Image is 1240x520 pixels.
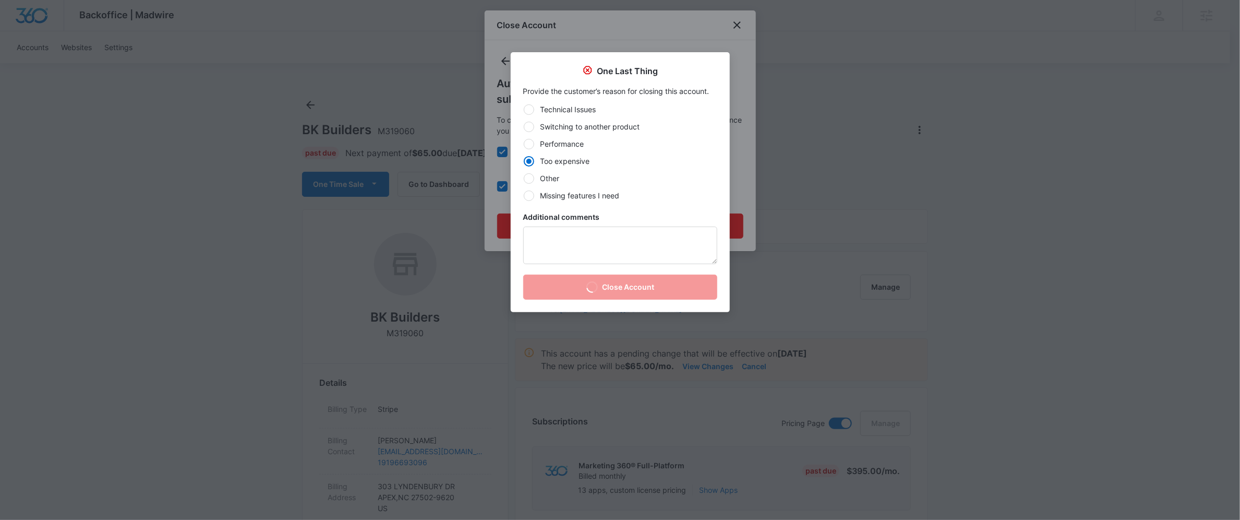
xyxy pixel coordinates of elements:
label: Additional comments [523,211,717,222]
label: Performance [523,138,717,149]
p: Provide the customer’s reason for closing this account. [523,86,717,97]
label: Other [523,173,717,184]
label: Technical Issues [523,104,717,115]
p: One Last Thing [597,65,658,77]
label: Too expensive [523,156,717,167]
label: Missing features I need [523,190,717,201]
label: Switching to another product [523,121,717,132]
